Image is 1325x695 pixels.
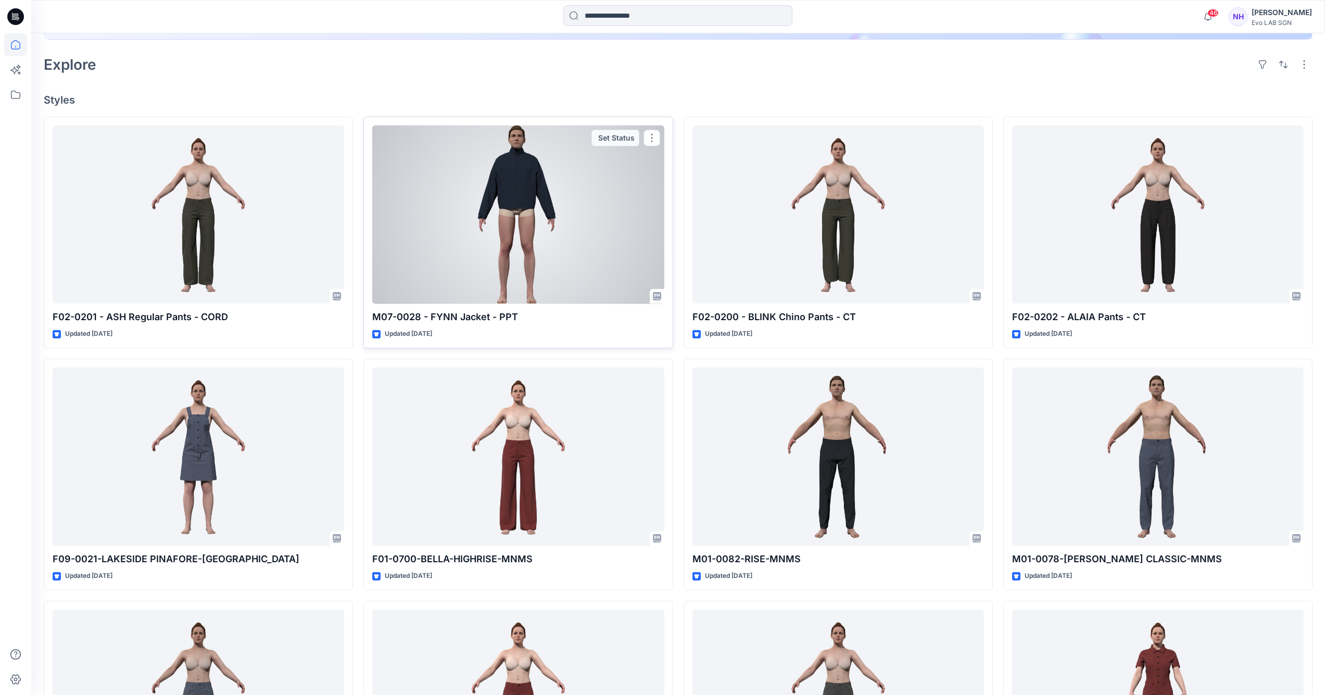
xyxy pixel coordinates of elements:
[44,56,96,73] h2: Explore
[692,125,984,304] a: F02-0200 - BLINK Chino Pants - CT
[65,571,112,582] p: Updated [DATE]
[372,125,664,304] a: M07-0028 - FYNN Jacket - PPT
[692,310,984,324] p: F02-0200 - BLINK Chino Pants - CT
[1229,7,1247,26] div: NH
[1012,310,1304,324] p: F02-0202 - ALAIA Pants - CT
[53,552,344,566] p: F09-0021-LAKESIDE PINAFORE-[GEOGRAPHIC_DATA]
[44,94,1313,106] h4: Styles
[1025,328,1072,339] p: Updated [DATE]
[692,552,984,566] p: M01-0082-RISE-MNMS
[1252,19,1312,27] div: Evo LAB SGN
[385,328,432,339] p: Updated [DATE]
[372,552,664,566] p: F01-0700-BELLA-HIGHRISE-MNMS
[1012,552,1304,566] p: M01-0078-[PERSON_NAME] CLASSIC-MNMS
[53,125,344,304] a: F02-0201 - ASH Regular Pants - CORD
[705,328,752,339] p: Updated [DATE]
[1012,125,1304,304] a: F02-0202 - ALAIA Pants - CT
[385,571,432,582] p: Updated [DATE]
[1252,6,1312,19] div: [PERSON_NAME]
[1207,9,1219,17] span: 46
[65,328,112,339] p: Updated [DATE]
[1012,368,1304,546] a: M01-0078-VEGA CLASSIC-MNMS
[372,310,664,324] p: M07-0028 - FYNN Jacket - PPT
[692,368,984,546] a: M01-0082-RISE-MNMS
[53,368,344,546] a: F09-0021-LAKESIDE PINAFORE-MNMS
[53,310,344,324] p: F02-0201 - ASH Regular Pants - CORD
[372,368,664,546] a: F01-0700-BELLA-HIGHRISE-MNMS
[1025,571,1072,582] p: Updated [DATE]
[705,571,752,582] p: Updated [DATE]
